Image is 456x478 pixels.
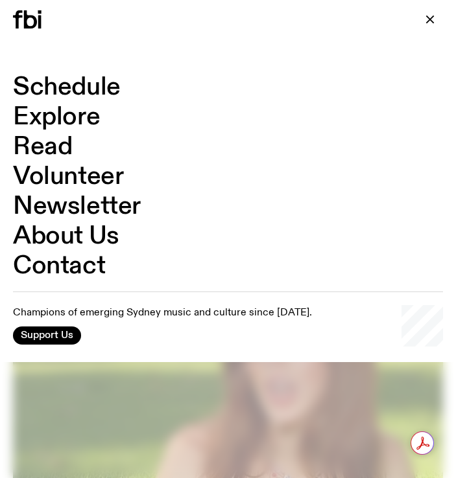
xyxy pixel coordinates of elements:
a: Read [13,135,72,159]
a: About Us [13,224,119,249]
a: Explore [13,105,100,130]
a: Newsletter [13,194,141,219]
a: Schedule [13,75,121,100]
span: Support Us [21,330,73,341]
button: Support Us [13,326,81,345]
a: Contact [13,254,105,279]
p: Champions of emerging Sydney music and culture since [DATE]. [13,307,312,319]
a: Volunteer [13,165,123,189]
